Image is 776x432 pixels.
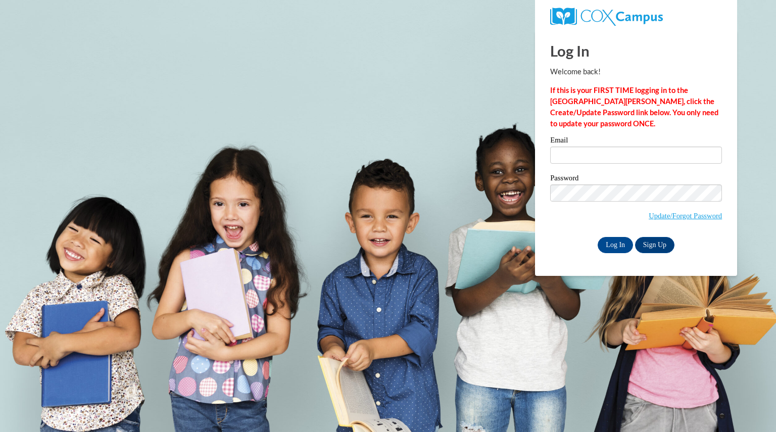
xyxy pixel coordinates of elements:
[550,40,722,61] h1: Log In
[550,66,722,77] p: Welcome back!
[598,237,633,253] input: Log In
[550,174,722,184] label: Password
[550,86,718,128] strong: If this is your FIRST TIME logging in to the [GEOGRAPHIC_DATA][PERSON_NAME], click the Create/Upd...
[635,237,674,253] a: Sign Up
[649,212,722,220] a: Update/Forgot Password
[550,12,663,20] a: COX Campus
[550,136,722,147] label: Email
[550,8,663,26] img: COX Campus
